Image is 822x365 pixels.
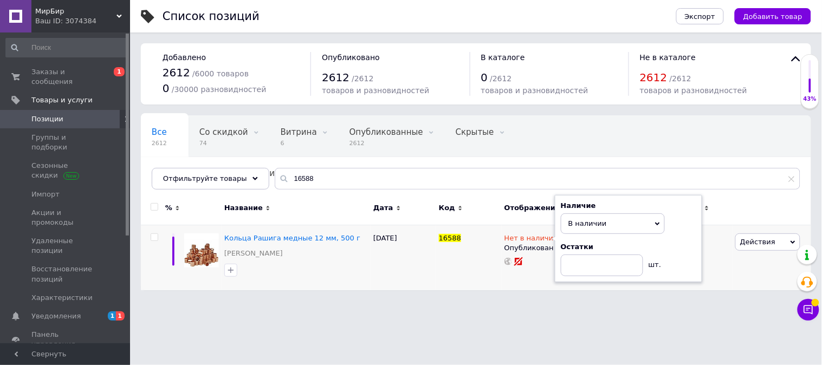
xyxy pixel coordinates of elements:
span: товаров и разновидностей [640,86,747,95]
span: 2612 [349,139,423,147]
button: Экспорт [676,8,724,24]
span: Позиции [31,114,63,124]
span: / 2612 [352,74,373,83]
span: 2612 [152,139,167,147]
div: Список позиций [163,11,260,22]
span: Импорт [31,190,60,199]
input: Поиск по названию позиции, артикулу и поисковым запросам [275,168,800,190]
span: Добавить товар [743,12,802,21]
span: 2612 [163,66,190,79]
input: Поиск [5,38,128,57]
span: / 6000 товаров [192,69,249,78]
span: Уведомления [31,311,81,321]
div: Наличие [561,201,696,211]
span: Со скидкой [199,127,248,137]
div: шт. [643,255,665,270]
span: В наличии [568,219,607,227]
a: [PERSON_NAME] [224,249,283,258]
button: Добавить товар [735,8,811,24]
span: Удаленные позиции [31,236,100,256]
span: Характеристики [31,293,93,303]
div: Ваш ID: 3074384 [35,16,130,26]
span: 74 [199,139,248,147]
span: товаров и разновидностей [481,86,588,95]
span: Нет в наличии [504,234,558,245]
span: Не в каталоге [640,53,696,62]
span: / 30000 разновидностей [172,85,267,94]
span: Панель управления [31,330,100,349]
span: 2612 [640,71,668,84]
span: 6 [281,139,317,147]
span: Отфильтруйте товары [163,174,247,182]
span: Восстановление позиций [31,264,100,284]
span: Отображение [504,203,560,213]
span: 16588 [439,234,461,242]
span: 2612 [322,71,349,84]
span: Добавлено [163,53,206,62]
span: / 2612 [670,74,691,83]
span: 1 [116,311,125,321]
span: 1 [108,311,116,321]
span: Код [439,203,455,213]
span: Акции и промокоды [31,208,100,227]
span: Опубликовано [322,53,380,62]
span: Опубликованные, В наличии [152,168,275,178]
span: МирБир [35,6,116,16]
span: 1 [114,67,125,76]
span: 0 [481,71,488,84]
span: Группы и подборки [31,133,100,152]
span: товаров и разновидностей [322,86,429,95]
span: 0 [163,82,170,95]
span: Скрытые [456,127,494,137]
div: Остатки [561,242,696,252]
button: Чат с покупателем [798,299,819,321]
img: Кольца Рашига медные 12 мм, 500 г [184,233,219,268]
span: Сезонные скидки [31,161,100,180]
span: Все [152,127,167,137]
div: [DATE] [371,225,436,290]
a: Кольца Рашига медные 12 мм, 500 г [224,234,360,242]
span: / 2612 [490,74,512,83]
span: % [165,203,172,213]
span: В каталоге [481,53,525,62]
div: 43% [801,95,819,103]
span: Название [224,203,263,213]
span: Товары и услуги [31,95,93,105]
span: Опубликованные [349,127,423,137]
span: Экспорт [685,12,715,21]
span: Заказы и сообщения [31,67,100,87]
div: Опубликован [504,243,594,253]
span: Витрина [281,127,317,137]
span: Дата [373,203,393,213]
span: Действия [740,238,775,246]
